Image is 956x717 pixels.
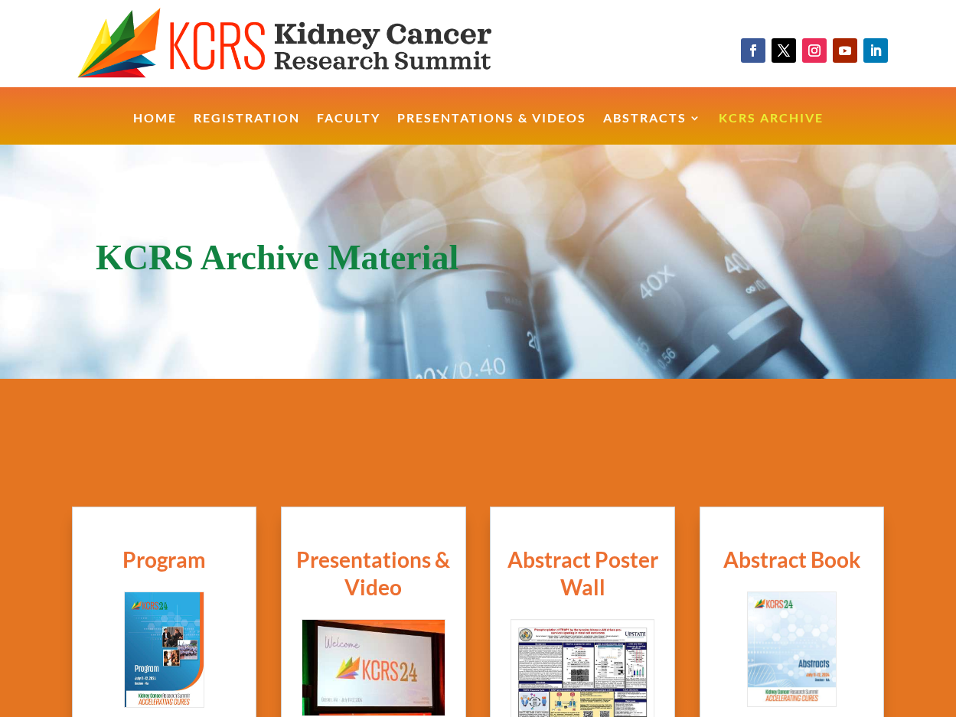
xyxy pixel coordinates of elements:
img: KCRS 24 Program cover [125,592,204,707]
h1: KCRS Archive Material [96,240,860,283]
a: Follow on Youtube [833,38,857,63]
a: Abstracts [603,112,702,145]
a: Faculty [317,112,380,145]
a: Presentations & Videos [397,112,586,145]
a: Registration [194,112,300,145]
a: KCRS21 Program Cover [747,696,837,709]
a: Follow on Facebook [741,38,765,63]
span: Presentations & Video [296,546,450,600]
a: Follow on Instagram [802,38,827,63]
a: Follow on X [772,38,796,63]
img: Abstracts Book 2024 Cover [748,592,836,706]
a: Follow on LinkedIn [863,38,888,63]
a: KCRS21 Program Cover [124,696,204,709]
img: KCRS generic logo wide [77,8,542,80]
a: KCRS Archive [719,112,824,145]
h2: Abstract Poster Wall [502,546,663,609]
h2: Program [84,546,245,581]
a: Home [133,112,177,145]
h2: Abstract Book [712,546,873,581]
img: ready 1 [302,620,445,715]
